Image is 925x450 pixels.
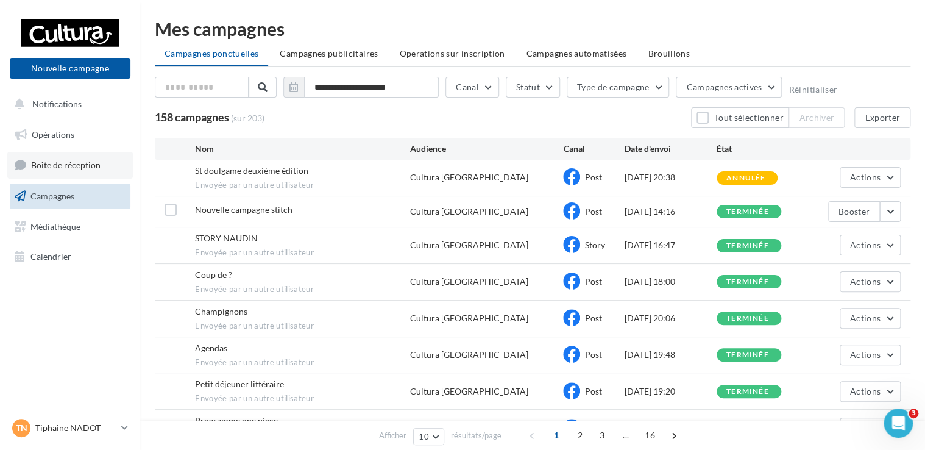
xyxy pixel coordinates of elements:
[32,129,74,140] span: Opérations
[686,82,762,92] span: Campagnes actives
[280,48,378,59] span: Campagnes publicitaires
[526,48,627,59] span: Campagnes automatisées
[840,345,901,365] button: Actions
[625,239,717,251] div: [DATE] 16:47
[419,432,429,441] span: 10
[717,143,809,155] div: État
[413,428,444,445] button: 10
[451,430,501,441] span: résultats/page
[155,110,229,124] span: 158 campagnes
[7,152,133,178] a: Boîte de réception
[231,112,264,124] span: (sur 203)
[840,271,901,292] button: Actions
[884,409,913,438] iframe: Intercom live chat
[506,77,560,98] button: Statut
[854,107,910,128] button: Exporter
[195,357,409,368] span: Envoyée par un autre utilisateur
[379,430,406,441] span: Afficher
[840,235,901,255] button: Actions
[410,349,528,361] div: Cultura [GEOGRAPHIC_DATA]
[625,276,717,288] div: [DATE] 18:00
[563,143,625,155] div: Canal
[195,165,308,176] span: St doulgame deuxième édition
[30,251,71,262] span: Calendrier
[726,242,769,250] div: terminée
[625,385,717,398] div: [DATE] 19:20
[625,171,717,184] div: [DATE] 20:38
[676,77,782,98] button: Campagnes actives
[195,415,278,426] span: Programme one piece
[567,77,670,98] button: Type de campagne
[726,315,769,323] div: terminée
[648,48,690,59] span: Brouillons
[195,306,247,316] span: Champignons
[625,143,717,155] div: Date d'envoi
[850,386,881,396] span: Actions
[7,91,128,117] button: Notifications
[399,48,505,59] span: Operations sur inscription
[584,386,601,396] span: Post
[195,343,227,353] span: Agendas
[625,312,717,324] div: [DATE] 20:06
[445,77,499,98] button: Canal
[7,244,133,270] a: Calendrier
[584,276,601,287] span: Post
[726,388,769,396] div: terminée
[625,349,717,361] div: [DATE] 19:48
[195,284,409,295] span: Envoyée par un autre utilisateur
[850,313,881,323] span: Actions
[840,308,901,329] button: Actions
[10,58,130,79] button: Nouvelle campagne
[592,426,612,445] span: 3
[584,206,601,216] span: Post
[7,214,133,240] a: Médiathèque
[840,167,901,188] button: Actions
[195,204,292,215] span: Nouvelle campagne stitch
[616,426,636,445] span: ...
[547,426,566,445] span: 1
[410,143,564,155] div: Audience
[789,107,845,128] button: Archiver
[30,221,80,231] span: Médiathèque
[195,393,409,404] span: Envoyée par un autre utilisateur
[410,239,528,251] div: Cultura [GEOGRAPHIC_DATA]
[850,240,881,250] span: Actions
[850,276,881,287] span: Actions
[584,313,601,323] span: Post
[7,184,133,209] a: Campagnes
[410,171,528,184] div: Cultura [GEOGRAPHIC_DATA]
[155,20,910,38] div: Mes campagnes
[625,205,717,218] div: [DATE] 14:16
[828,201,880,222] button: Booster
[584,172,601,182] span: Post
[726,351,769,359] div: terminée
[32,99,82,109] span: Notifications
[584,240,604,250] span: Story
[584,349,601,360] span: Post
[195,180,409,191] span: Envoyée par un autre utilisateur
[195,321,409,332] span: Envoyée par un autre utilisateur
[195,379,284,389] span: Petit déjeuner littéraire
[16,422,27,434] span: TN
[726,278,769,286] div: terminée
[195,143,409,155] div: Nom
[195,233,258,243] span: STORY NAUDIN
[850,172,881,182] span: Actions
[789,85,837,95] button: Réinitialiser
[850,349,881,360] span: Actions
[570,426,590,445] span: 2
[410,205,528,218] div: Cultura [GEOGRAPHIC_DATA]
[35,422,116,434] p: Tiphaine NADOT
[410,312,528,324] div: Cultura [GEOGRAPHIC_DATA]
[640,426,660,445] span: 16
[909,409,918,418] span: 3
[726,174,765,182] div: annulée
[7,122,133,148] a: Opérations
[410,276,528,288] div: Cultura [GEOGRAPHIC_DATA]
[840,381,901,402] button: Actions
[840,418,901,438] button: Actions
[195,270,232,280] span: Coup de ?
[30,191,74,201] span: Campagnes
[410,385,528,398] div: Cultura [GEOGRAPHIC_DATA]
[10,416,130,440] a: TN Tiphaine NADOT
